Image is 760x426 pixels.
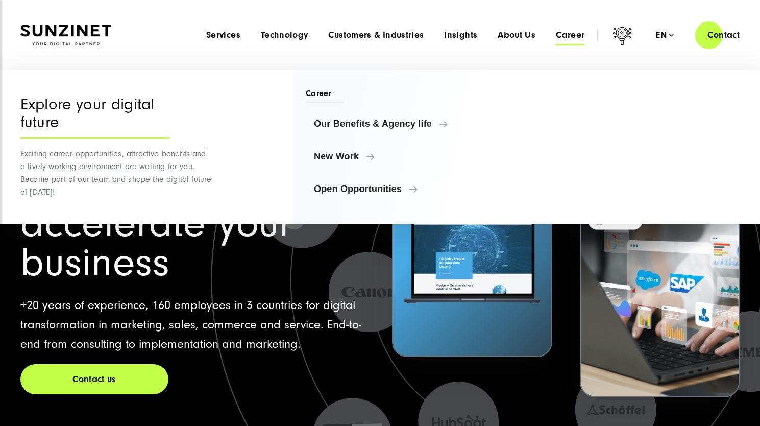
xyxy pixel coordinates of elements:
[261,30,308,40] a: Technology
[20,25,111,46] img: SUNZINET Full Service Digital Agentur
[206,30,240,40] a: Services
[656,30,674,40] div: en
[306,144,517,169] a: New Work
[314,119,508,129] span: Our Benefits & Agency life
[20,296,368,354] p: +20 years of experience, 160 employees in 3 countries for digital transformation in marketing, sa...
[306,111,517,136] a: Our Benefits & Agency life
[444,30,477,40] a: Insights
[393,162,551,356] img: Letztes Projekt von Niedax. Ein Laptop auf dem die Niedax Website geöffnet ist, auf blauem Hinter...
[580,143,740,397] button: Bosch Digit:Enabling higher efficiency for a higher revenue recent-project_BOSCH_2024-03
[556,30,584,40] a: Career
[695,20,752,50] a: Contact
[328,30,424,40] a: Customers & Industries
[306,88,344,103] span: Career
[306,177,517,201] a: Open Opportunities
[581,202,739,396] img: recent-project_BOSCH_2024-03
[20,148,212,199] p: Exciting career opportunities, attractive benefits and a lively working environment are waiting f...
[314,184,508,194] span: Open Opportunities
[314,151,508,161] span: New Work
[392,103,552,357] button: Niedax Group:360° Customer Experience Letztes Projekt von Niedax. Ein Laptop auf dem die Niedax W...
[20,364,168,394] a: Contact us
[20,166,368,282] h1: We grow & accelerate your business
[498,30,535,40] a: About Us
[20,96,170,139] div: Explore your digital future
